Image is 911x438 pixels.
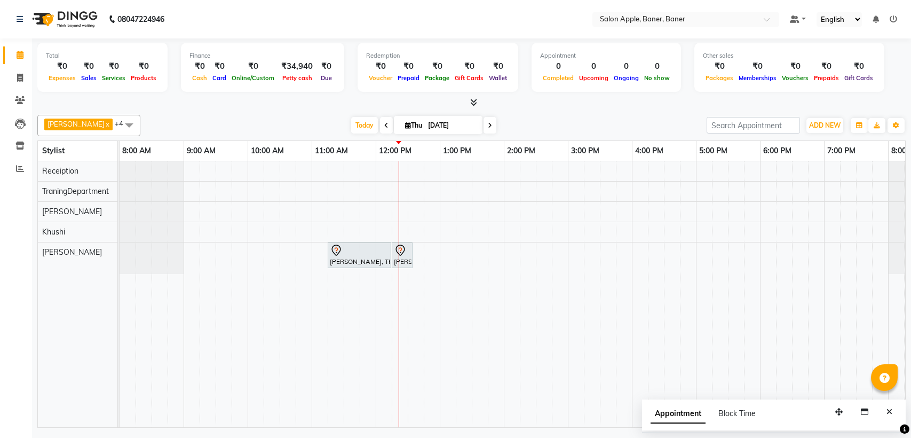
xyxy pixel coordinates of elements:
div: 0 [540,60,576,73]
a: 1:00 PM [440,143,474,159]
span: Voucher [366,74,395,82]
div: ₹0 [78,60,99,73]
span: Khushi [42,227,65,237]
span: Card [210,74,229,82]
div: ₹0 [366,60,395,73]
a: 8:00 AM [120,143,154,159]
span: Packages [703,74,736,82]
a: 3:00 PM [568,143,602,159]
div: ₹0 [189,60,210,73]
span: Today [351,117,378,134]
div: ₹34,940 [277,60,317,73]
span: Memberships [736,74,779,82]
span: ADD NEW [809,121,841,129]
span: Wallet [486,74,510,82]
div: ₹0 [422,60,452,73]
span: Ongoing [611,74,641,82]
span: Gift Cards [452,74,486,82]
span: Services [99,74,128,82]
div: ₹0 [46,60,78,73]
span: Petty cash [280,74,315,82]
div: [PERSON_NAME], TK01, 12:15 PM-12:35 PM, [PERSON_NAME] Styling - Shaving - [DEMOGRAPHIC_DATA] [393,244,411,267]
span: [PERSON_NAME] [42,247,102,257]
a: 5:00 PM [696,143,730,159]
a: x [105,120,109,128]
span: Due [318,74,335,82]
div: ₹0 [811,60,842,73]
input: 2025-09-04 [425,118,478,134]
div: ₹0 [703,60,736,73]
a: 2:00 PM [504,143,538,159]
span: Upcoming [576,74,611,82]
a: 10:00 AM [248,143,287,159]
div: [PERSON_NAME], TK01, 11:15 AM-12:15 PM, Hair Cut - [DEMOGRAPHIC_DATA] [329,244,390,267]
div: ₹0 [128,60,159,73]
a: 12:00 PM [376,143,414,159]
iframe: chat widget [866,395,900,427]
span: Thu [402,121,425,129]
img: logo [27,4,100,34]
b: 08047224946 [117,4,164,34]
div: ₹0 [452,60,486,73]
span: +4 [115,119,131,128]
span: Receiption [42,166,78,176]
span: Cash [189,74,210,82]
a: 6:00 PM [761,143,794,159]
span: Stylist [42,146,65,155]
div: 0 [641,60,672,73]
span: Prepaids [811,74,842,82]
input: Search Appointment [707,117,800,134]
span: [PERSON_NAME] [47,120,105,128]
div: ₹0 [99,60,128,73]
span: Sales [78,74,99,82]
span: Package [422,74,452,82]
div: ₹0 [486,60,510,73]
span: Expenses [46,74,78,82]
a: 4:00 PM [632,143,666,159]
div: Redemption [366,51,510,60]
div: ₹0 [736,60,779,73]
span: Prepaid [395,74,422,82]
div: Finance [189,51,336,60]
div: ₹0 [395,60,422,73]
div: ₹0 [842,60,876,73]
div: ₹0 [779,60,811,73]
div: Appointment [540,51,672,60]
div: ₹0 [229,60,277,73]
span: Vouchers [779,74,811,82]
button: ADD NEW [806,118,843,133]
a: 11:00 AM [312,143,351,159]
div: ₹0 [317,60,336,73]
span: Products [128,74,159,82]
a: 7:00 PM [825,143,858,159]
span: Appointment [651,404,706,424]
div: Other sales [703,51,876,60]
div: Total [46,51,159,60]
span: Completed [540,74,576,82]
span: Online/Custom [229,74,277,82]
span: TraningDepartment [42,186,109,196]
span: [PERSON_NAME] [42,207,102,216]
div: 0 [576,60,611,73]
span: Block Time [718,409,756,418]
div: 0 [611,60,641,73]
span: Gift Cards [842,74,876,82]
span: No show [641,74,672,82]
div: ₹0 [210,60,229,73]
a: 9:00 AM [184,143,218,159]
